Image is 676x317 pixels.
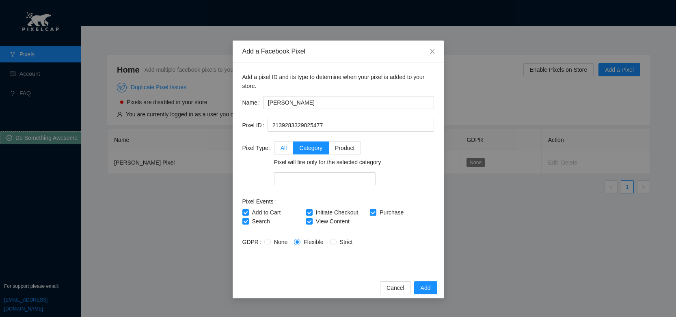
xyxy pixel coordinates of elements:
label: GDPR [242,236,264,248]
span: Category [299,145,322,151]
span: Product [335,145,354,151]
span: All [281,145,287,151]
label: Pixel Events [242,195,279,208]
span: Add [421,283,431,292]
p: Add a pixel ID and its type to determine when your pixel is added to your store. [242,73,434,90]
span: Add to Cart [249,209,284,216]
p: Pixel will fire only for the selected category [274,158,381,167]
span: Initiate Checkout [313,209,361,216]
input: Enter pixel ID [268,119,434,132]
span: Strict [337,239,356,245]
span: None [271,239,291,245]
span: close [429,48,436,55]
label: Pixel ID [242,119,268,132]
span: Cancel [387,283,404,292]
span: Search [249,218,273,225]
span: Flexible [300,239,326,245]
button: Add [414,281,437,294]
input: Name the pixel whatever you want [263,96,434,109]
button: Cancel [380,281,411,294]
span: Purchase [376,209,407,216]
div: Add a Facebook Pixel [242,47,434,56]
label: Pixel Type [242,141,274,154]
span: View Content [313,218,353,225]
button: Close [421,41,444,63]
label: Name [242,96,263,109]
